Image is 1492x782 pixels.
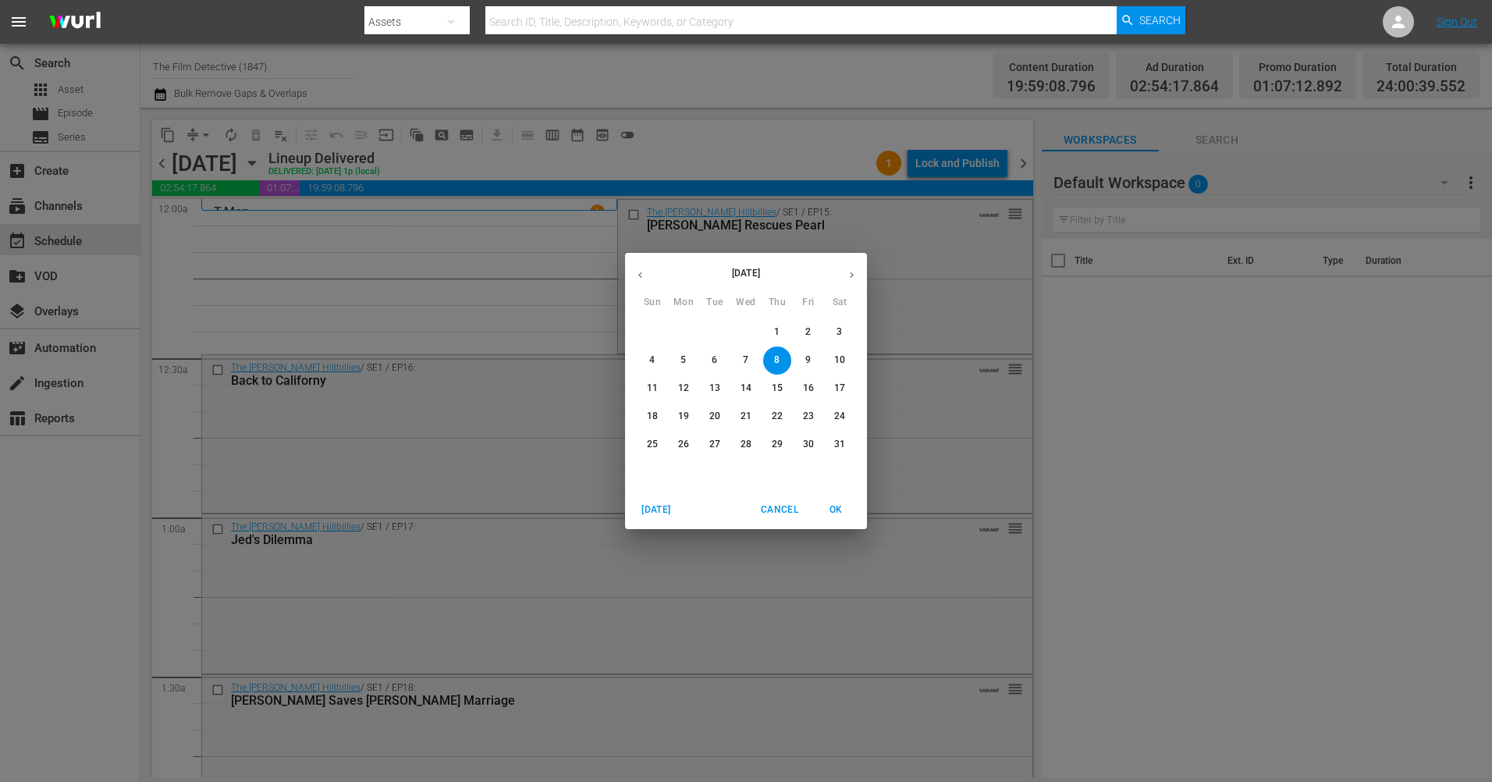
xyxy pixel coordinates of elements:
[743,354,748,367] p: 7
[763,403,791,431] button: 22
[794,375,822,403] button: 16
[805,325,811,339] p: 2
[732,403,760,431] button: 21
[794,403,822,431] button: 23
[826,295,854,311] span: Sat
[834,438,845,451] p: 31
[712,354,717,367] p: 6
[774,354,780,367] p: 8
[670,347,698,375] button: 5
[763,431,791,459] button: 29
[647,438,658,451] p: 25
[647,382,658,395] p: 11
[638,403,666,431] button: 18
[701,295,729,311] span: Tue
[811,497,861,523] button: OK
[709,438,720,451] p: 27
[701,375,729,403] button: 13
[794,347,822,375] button: 9
[732,375,760,403] button: 14
[709,410,720,423] p: 20
[638,295,666,311] span: Sun
[805,354,811,367] p: 9
[638,502,675,518] span: [DATE]
[803,410,814,423] p: 23
[834,382,845,395] p: 17
[817,502,854,518] span: OK
[794,295,822,311] span: Fri
[772,438,783,451] p: 29
[709,382,720,395] p: 13
[826,347,854,375] button: 10
[678,382,689,395] p: 12
[826,403,854,431] button: 24
[1437,16,1477,28] a: Sign Out
[37,4,112,41] img: ans4CAIJ8jUAAAAAAAAAAAAAAAAAAAAAAAAgQb4GAAAAAAAAAAAAAAAAAAAAAAAAJMjXAAAAAAAAAAAAAAAAAAAAAAAAgAT5G...
[680,354,686,367] p: 5
[647,410,658,423] p: 18
[631,497,681,523] button: [DATE]
[826,431,854,459] button: 31
[670,295,698,311] span: Mon
[837,325,842,339] p: 3
[732,295,760,311] span: Wed
[701,403,729,431] button: 20
[755,497,805,523] button: Cancel
[678,438,689,451] p: 26
[1139,6,1181,34] span: Search
[732,431,760,459] button: 28
[741,382,751,395] p: 14
[763,295,791,311] span: Thu
[763,318,791,347] button: 1
[794,318,822,347] button: 2
[9,12,28,31] span: menu
[732,347,760,375] button: 7
[794,431,822,459] button: 30
[826,318,854,347] button: 3
[670,403,698,431] button: 19
[763,375,791,403] button: 15
[772,382,783,395] p: 15
[834,354,845,367] p: 10
[649,354,655,367] p: 4
[761,502,798,518] span: Cancel
[638,347,666,375] button: 4
[741,438,751,451] p: 28
[741,410,751,423] p: 21
[655,266,837,280] p: [DATE]
[774,325,780,339] p: 1
[826,375,854,403] button: 17
[763,347,791,375] button: 8
[772,410,783,423] p: 22
[638,375,666,403] button: 11
[638,431,666,459] button: 25
[834,410,845,423] p: 24
[678,410,689,423] p: 19
[670,431,698,459] button: 26
[701,431,729,459] button: 27
[803,438,814,451] p: 30
[701,347,729,375] button: 6
[670,375,698,403] button: 12
[803,382,814,395] p: 16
